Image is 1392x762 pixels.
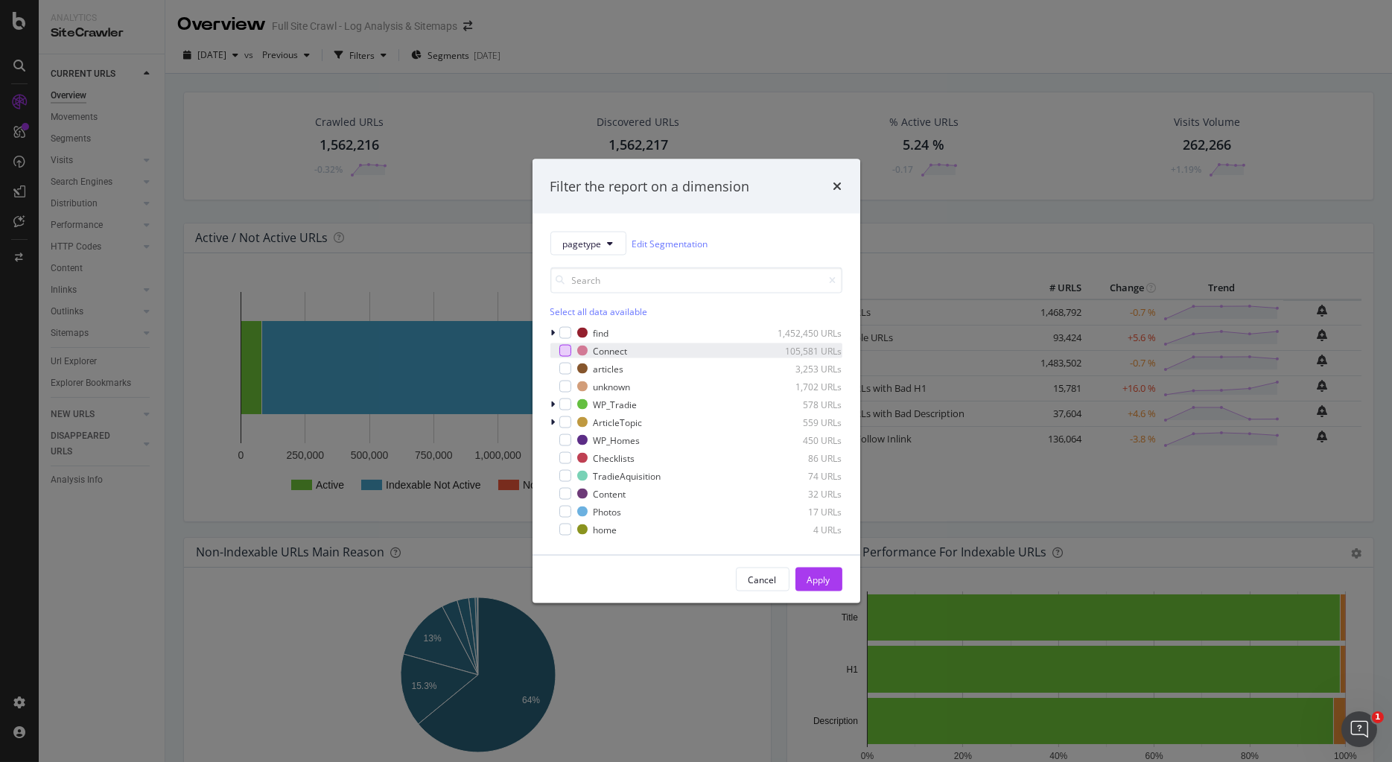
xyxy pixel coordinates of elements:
[769,416,842,428] div: 559 URLs
[550,267,842,293] input: Search
[769,434,842,446] div: 450 URLs
[594,451,635,464] div: Checklists
[594,398,638,410] div: WP_Tradie
[769,326,842,339] div: 1,452,450 URLs
[594,344,628,357] div: Connect
[594,362,624,375] div: articles
[769,344,842,357] div: 105,581 URLs
[533,159,860,603] div: modal
[550,177,750,196] div: Filter the report on a dimension
[769,523,842,536] div: 4 URLs
[594,434,641,446] div: WP_Homes
[550,305,842,318] div: Select all data available
[769,380,842,393] div: 1,702 URLs
[769,469,842,482] div: 74 URLs
[749,573,777,585] div: Cancel
[736,568,789,591] button: Cancel
[632,235,708,251] a: Edit Segmentation
[594,416,643,428] div: ArticleTopic
[594,326,609,339] div: find
[769,398,842,410] div: 578 URLs
[594,523,617,536] div: home
[795,568,842,591] button: Apply
[769,362,842,375] div: 3,253 URLs
[594,380,631,393] div: unknown
[807,573,830,585] div: Apply
[1372,711,1384,723] span: 1
[833,177,842,196] div: times
[594,487,626,500] div: Content
[550,232,626,255] button: pagetype
[594,469,661,482] div: TradieAquisition
[769,487,842,500] div: 32 URLs
[769,505,842,518] div: 17 URLs
[1341,711,1377,747] iframe: Intercom live chat
[769,451,842,464] div: 86 URLs
[594,505,622,518] div: Photos
[563,237,602,250] span: pagetype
